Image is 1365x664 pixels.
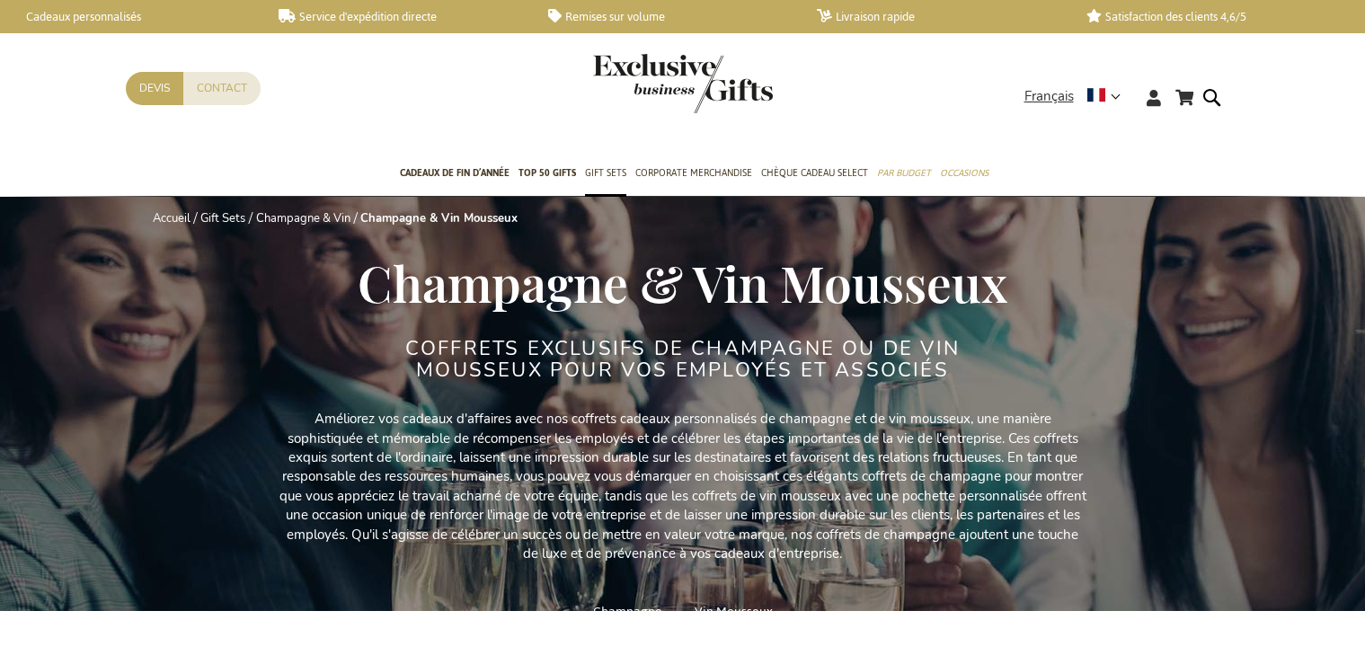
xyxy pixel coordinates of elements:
a: Gift Sets [200,210,245,226]
a: Service d'expédition directe [279,9,519,24]
a: Devis [126,72,183,105]
h2: Coffrets exclusifs de champagne ou de vin mousseux pour vos employés et associés [346,338,1020,381]
span: Cadeaux de fin d’année [400,164,510,182]
span: Gift Sets [585,164,626,182]
a: Champagne [593,599,662,624]
span: Corporate Merchandise [635,164,752,182]
a: Contact [183,72,261,105]
a: Champagne & Vin [256,210,350,226]
a: Livraison rapide [817,9,1058,24]
div: Français [1024,86,1132,107]
a: Cadeaux personnalisés [9,9,250,24]
span: Champagne & Vin Mousseux [358,249,1007,315]
a: Vin Mousseux [695,599,773,624]
img: Exclusive Business gifts logo [593,54,773,113]
a: Remises sur volume [548,9,789,24]
strong: Champagne & Vin Mousseux [360,210,518,226]
span: TOP 50 Gifts [519,164,576,182]
a: store logo [593,54,683,113]
a: Satisfaction des clients 4,6/5 [1086,9,1327,24]
a: Accueil [153,210,191,226]
p: Améliorez vos cadeaux d'affaires avec nos coffrets cadeaux personnalisés de champagne et de vin m... [279,410,1087,563]
span: Français [1024,86,1074,107]
span: Occasions [940,164,988,182]
span: Par budget [877,164,931,182]
span: Chèque Cadeau Select [761,164,868,182]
